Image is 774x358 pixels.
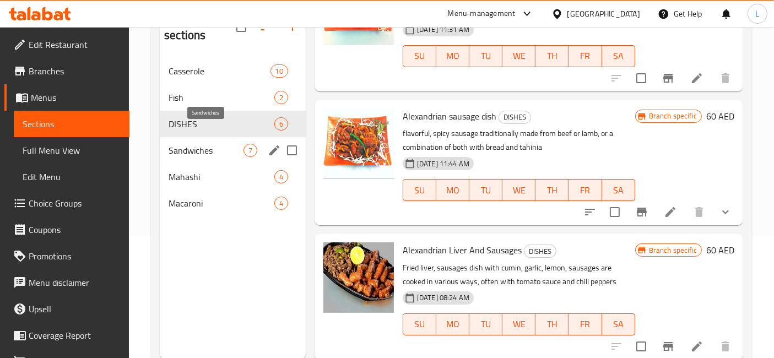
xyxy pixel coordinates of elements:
div: items [274,91,288,104]
button: SA [602,313,635,335]
div: Mahashi4 [160,164,306,190]
a: Menus [4,84,129,111]
button: WE [502,313,535,335]
button: TH [535,45,569,67]
div: [GEOGRAPHIC_DATA] [567,8,640,20]
button: SU [403,45,436,67]
a: Coverage Report [4,322,129,349]
span: WE [507,316,531,332]
span: Full Menu View [23,144,121,157]
button: TH [535,179,569,201]
span: Sandwiches [169,144,243,157]
a: Edit menu item [664,205,677,219]
a: Upsell [4,296,129,322]
button: FR [569,179,602,201]
a: Menu disclaimer [4,269,129,296]
span: Select to update [630,67,653,90]
span: Branch specific [645,245,701,256]
span: 2 [275,93,288,103]
button: delete [712,65,739,91]
button: WE [502,45,535,67]
div: DISHES [499,111,531,124]
img: Alexandrian Liver And Sausages [323,242,394,313]
button: sort-choices [577,199,603,225]
button: SA [602,45,635,67]
span: Casserole [169,64,270,78]
span: Menus [31,91,121,104]
span: DISHES [524,245,556,258]
span: FR [573,48,597,64]
span: SA [607,48,631,64]
span: Mahashi [169,170,274,183]
button: Branch-specific-item [655,65,681,91]
p: Fried liver, sausages dish with cumin, garlic, lemon, sausages are cooked in various ways, often ... [403,261,635,289]
span: Menu disclaimer [29,276,121,289]
span: TH [540,182,564,198]
div: items [274,117,288,131]
span: [DATE] 08:24 AM [413,292,474,303]
button: SU [403,179,436,201]
span: Alexandrian Liver And Sausages [403,242,522,258]
button: TH [535,313,569,335]
img: Alexandrian sausage dish [323,109,394,179]
div: DISHES6 [160,111,306,137]
span: Select to update [603,200,626,224]
h6: 60 AED [706,109,734,124]
span: Edit Restaurant [29,38,121,51]
div: Fish2 [160,84,306,111]
span: Promotions [29,249,121,263]
a: Coupons [4,216,129,243]
button: delete [686,199,712,225]
span: MO [441,182,465,198]
span: Coverage Report [29,329,121,342]
span: Select to update [630,335,653,358]
h6: 60 AED [706,242,734,258]
div: Macaroni4 [160,190,306,216]
a: Edit menu item [690,72,703,85]
span: Branches [29,64,121,78]
span: 4 [275,198,288,209]
button: edit [266,142,283,159]
span: [DATE] 11:44 AM [413,159,474,169]
button: FR [569,45,602,67]
button: TU [469,45,502,67]
span: TU [474,48,498,64]
span: DISHES [169,117,274,131]
span: SU [408,48,432,64]
span: Branch specific [645,111,701,121]
div: Sandwiches7edit [160,137,306,164]
div: items [274,197,288,210]
h2: Menu sections [164,10,236,44]
p: flavorful, spicy sausage traditionally made from beef or lamb, or a combination of both with brea... [403,127,635,154]
a: Edit Restaurant [4,31,129,58]
button: FR [569,313,602,335]
span: TU [474,316,498,332]
span: 10 [271,66,288,77]
span: WE [507,48,531,64]
span: WE [507,182,531,198]
nav: Menu sections [160,53,306,221]
span: Fish [169,91,274,104]
button: SU [403,313,436,335]
span: SA [607,316,631,332]
button: MO [436,313,469,335]
span: TH [540,316,564,332]
span: Choice Groups [29,197,121,210]
div: Casserole10 [160,58,306,84]
span: SU [408,182,432,198]
span: TH [540,48,564,64]
span: FR [573,182,597,198]
span: Upsell [29,302,121,316]
svg: Show Choices [719,205,732,219]
button: WE [502,179,535,201]
span: L [755,8,759,20]
a: Branches [4,58,129,84]
span: DISHES [499,111,531,123]
button: TU [469,179,502,201]
button: SA [602,179,635,201]
span: MO [441,48,465,64]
